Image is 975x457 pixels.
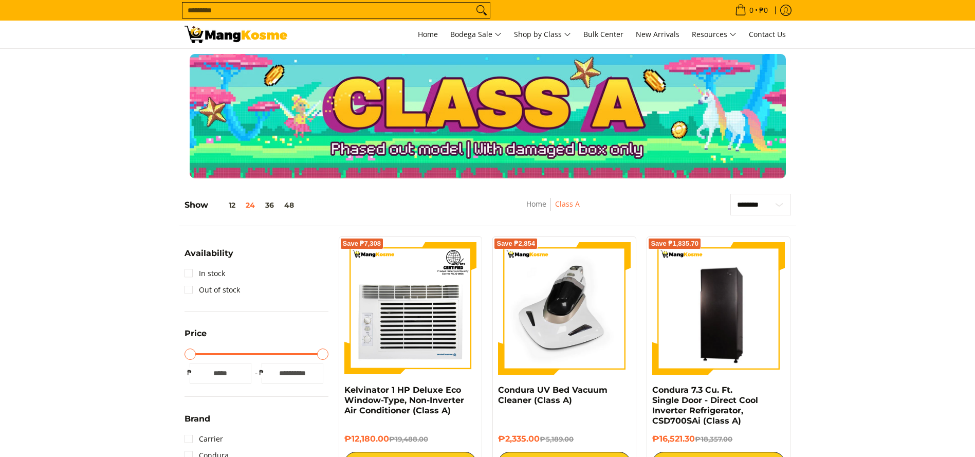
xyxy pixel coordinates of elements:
h6: ₱12,180.00 [344,434,477,444]
summary: Open [185,415,210,431]
h6: ₱16,521.30 [652,434,785,444]
nav: Main Menu [298,21,791,48]
del: ₱5,189.00 [540,435,574,443]
span: ₱0 [758,7,769,14]
span: ₱ [256,368,267,378]
button: 48 [279,201,299,209]
span: Contact Us [749,29,786,39]
a: New Arrivals [631,21,685,48]
button: 12 [208,201,241,209]
a: Bodega Sale [445,21,507,48]
a: Kelvinator 1 HP Deluxe Eco Window-Type, Non-Inverter Air Conditioner (Class A) [344,385,464,415]
span: Save ₱1,835.70 [651,241,698,247]
img: Condura 7.3 Cu. Ft. Single Door - Direct Cool Inverter Refrigerator, CSD700SAi (Class A) [652,244,785,373]
span: Save ₱7,308 [343,241,381,247]
span: Home [418,29,438,39]
button: Search [473,3,490,18]
nav: Breadcrumbs [463,198,643,221]
span: Price [185,330,207,338]
span: • [732,5,771,16]
a: Home [413,21,443,48]
span: Brand [185,415,210,423]
a: Home [526,199,546,209]
a: Resources [687,21,742,48]
span: Bulk Center [583,29,623,39]
span: Availability [185,249,233,258]
a: Condura UV Bed Vacuum Cleaner (Class A) [498,385,608,405]
span: Bodega Sale [450,28,502,41]
span: 0 [748,7,755,14]
a: Bulk Center [578,21,629,48]
a: In stock [185,265,225,282]
span: New Arrivals [636,29,679,39]
h5: Show [185,200,299,210]
del: ₱19,488.00 [389,435,428,443]
summary: Open [185,249,233,265]
button: 24 [241,201,260,209]
a: Class A [555,199,580,209]
a: Shop by Class [509,21,576,48]
a: Carrier [185,431,223,447]
span: Save ₱2,854 [496,241,535,247]
img: Condura UV Bed Vacuum Cleaner (Class A) [498,242,631,375]
span: Shop by Class [514,28,571,41]
a: Condura 7.3 Cu. Ft. Single Door - Direct Cool Inverter Refrigerator, CSD700SAi (Class A) [652,385,758,426]
del: ₱18,357.00 [695,435,732,443]
img: Kelvinator 1 HP Deluxe Eco Window-Type, Non-Inverter Air Conditioner (Class A) [344,242,477,375]
span: Resources [692,28,737,41]
span: ₱ [185,368,195,378]
h6: ₱2,335.00 [498,434,631,444]
a: Contact Us [744,21,791,48]
button: 36 [260,201,279,209]
a: Out of stock [185,282,240,298]
img: Class A | Mang Kosme [185,26,287,43]
summary: Open [185,330,207,345]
